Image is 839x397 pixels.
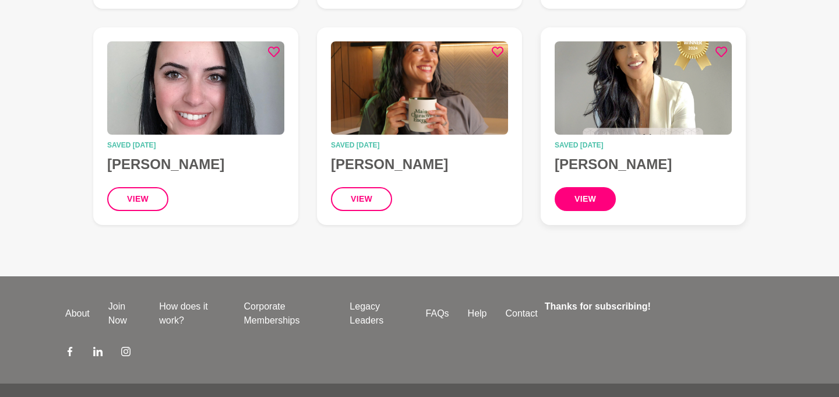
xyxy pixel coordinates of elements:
[340,300,416,328] a: Legacy Leaders
[555,41,732,135] img: Jen Gautier
[107,41,284,135] img: Lory Costa
[331,142,508,149] time: Saved [DATE]
[107,156,284,173] h4: [PERSON_NAME]
[121,346,131,360] a: Instagram
[150,300,234,328] a: How does it work?
[317,27,522,225] a: Amy CunliffeSaved [DATE][PERSON_NAME]view
[555,187,616,211] button: view
[555,142,732,149] time: Saved [DATE]
[496,307,547,321] a: Contact
[545,300,767,314] h4: Thanks for subscribing!
[65,346,75,360] a: Facebook
[541,27,746,225] a: Jen Gautier Saved [DATE][PERSON_NAME]view
[93,346,103,360] a: LinkedIn
[331,187,392,211] button: view
[234,300,340,328] a: Corporate Memberships
[331,41,508,135] img: Amy Cunliffe
[93,27,298,225] a: Lory CostaSaved [DATE][PERSON_NAME]view
[555,156,732,173] h4: [PERSON_NAME]
[417,307,459,321] a: FAQs
[331,156,508,173] h4: [PERSON_NAME]
[107,187,168,211] button: view
[459,307,496,321] a: Help
[99,300,150,328] a: Join Now
[107,142,284,149] time: Saved [DATE]
[56,307,99,321] a: About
